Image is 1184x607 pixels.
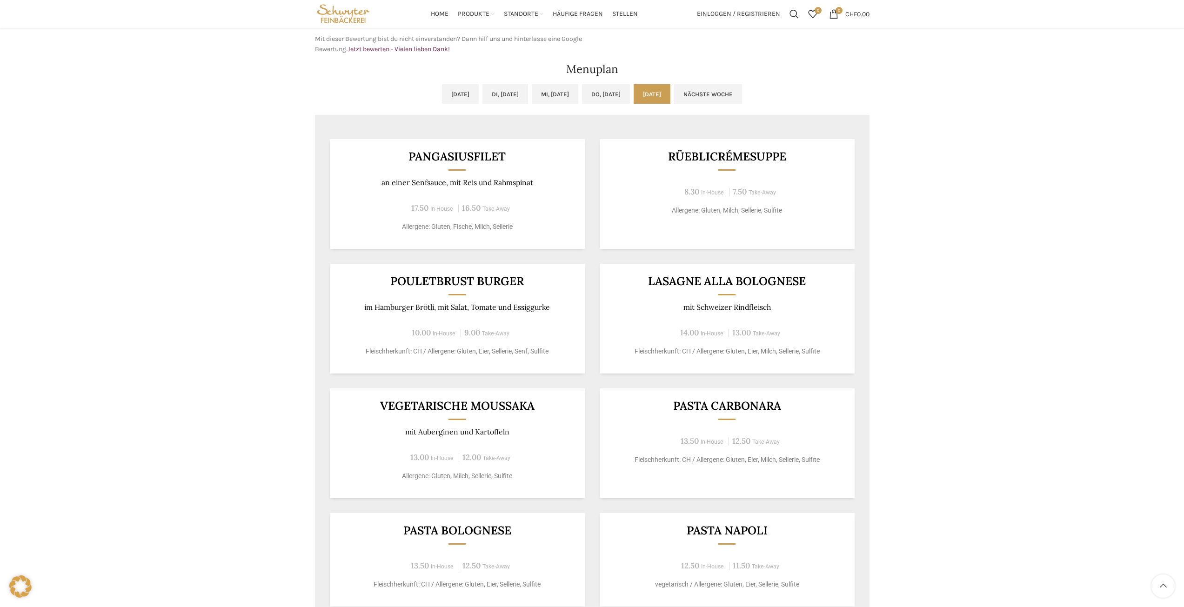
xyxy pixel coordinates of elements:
[482,330,509,337] span: Take-Away
[824,5,874,23] a: 0 CHF0.00
[845,10,870,18] bdi: 0.00
[458,5,495,23] a: Produkte
[315,34,588,55] p: Mit dieser Bewertung bist du nicht einverstanden? Dann hilf uns und hinterlasse eine Google Bewer...
[681,560,699,571] span: 12.50
[553,5,603,23] a: Häufige Fragen
[680,327,699,338] span: 14.00
[611,347,843,356] p: Fleischherkunft: CH / Allergene: Gluten, Eier, Milch, Sellerie, Sulfite
[611,206,843,215] p: Allergene: Gluten, Milch, Sellerie, Sulfite
[612,10,638,19] span: Stellen
[458,10,489,19] span: Produkte
[341,347,573,356] p: Fleischherkunft: CH / Allergene: Gluten, Eier, Sellerie, Senf, Sulfite
[482,206,510,212] span: Take-Away
[612,5,638,23] a: Stellen
[376,5,692,23] div: Main navigation
[411,203,428,213] span: 17.50
[431,10,448,19] span: Home
[692,5,785,23] a: Einloggen / Registrieren
[464,327,480,338] span: 9.00
[341,580,573,589] p: Fleischherkunft: CH / Allergene: Gluten, Eier, Sellerie, Sulfite
[582,84,630,104] a: Do, [DATE]
[462,203,481,213] span: 16.50
[341,151,573,162] h3: Pangasiusfilet
[433,330,455,337] span: In-House
[697,11,780,17] span: Einloggen / Registrieren
[410,452,429,462] span: 13.00
[348,45,450,53] a: Jetzt bewerten - Vielen lieben Dank!
[611,455,843,465] p: Fleischherkunft: CH / Allergene: Gluten, Eier, Milch, Sellerie, Sulfite
[315,64,870,75] h2: Menuplan
[684,187,699,197] span: 8.30
[733,560,750,571] span: 11.50
[753,330,780,337] span: Take-Away
[845,10,857,18] span: CHF
[611,400,843,412] h3: Pasta Carbonara
[411,560,429,571] span: 13.50
[482,84,528,104] a: Di, [DATE]
[752,439,780,445] span: Take-Away
[611,580,843,589] p: vegetarisch / Allergene: Gluten, Eier, Sellerie, Sulfite
[836,7,843,14] span: 0
[733,187,747,197] span: 7.50
[815,7,822,14] span: 0
[341,222,573,232] p: Allergene: Gluten, Fische, Milch, Sellerie
[701,563,724,570] span: In-House
[504,10,538,19] span: Standorte
[482,563,510,570] span: Take-Away
[462,452,481,462] span: 12.00
[341,400,573,412] h3: Vegetarische Moussaka
[431,563,454,570] span: In-House
[430,206,453,212] span: In-House
[341,427,573,436] p: mit Auberginen und Kartoffeln
[749,189,776,196] span: Take-Away
[752,563,779,570] span: Take-Away
[442,84,479,104] a: [DATE]
[803,5,822,23] a: 0
[412,327,431,338] span: 10.00
[701,439,723,445] span: In-House
[732,327,751,338] span: 13.00
[681,436,699,446] span: 13.50
[532,84,578,104] a: Mi, [DATE]
[341,178,573,187] p: an einer Senfsauce, mit Reis und Rahmspinat
[732,436,750,446] span: 12.50
[674,84,742,104] a: Nächste Woche
[701,330,723,337] span: In-House
[341,525,573,536] h3: Pasta Bolognese
[611,275,843,287] h3: LASAGNE ALLA BOLOGNESE
[701,189,724,196] span: In-House
[341,471,573,481] p: Allergene: Gluten, Milch, Sellerie, Sulfite
[341,303,573,312] p: im Hamburger Brötli, mit Salat, Tomate und Essiggurke
[504,5,543,23] a: Standorte
[785,5,803,23] a: Suchen
[611,303,843,312] p: mit Schweizer Rindfleisch
[634,84,670,104] a: [DATE]
[431,455,454,461] span: In-House
[341,275,573,287] h3: Pouletbrust Burger
[553,10,603,19] span: Häufige Fragen
[1151,574,1175,598] a: Scroll to top button
[803,5,822,23] div: Meine Wunschliste
[483,455,510,461] span: Take-Away
[611,525,843,536] h3: Pasta Napoli
[462,560,481,571] span: 12.50
[611,151,843,162] h3: Rüeblicrémesuppe
[431,5,448,23] a: Home
[315,9,372,17] a: Site logo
